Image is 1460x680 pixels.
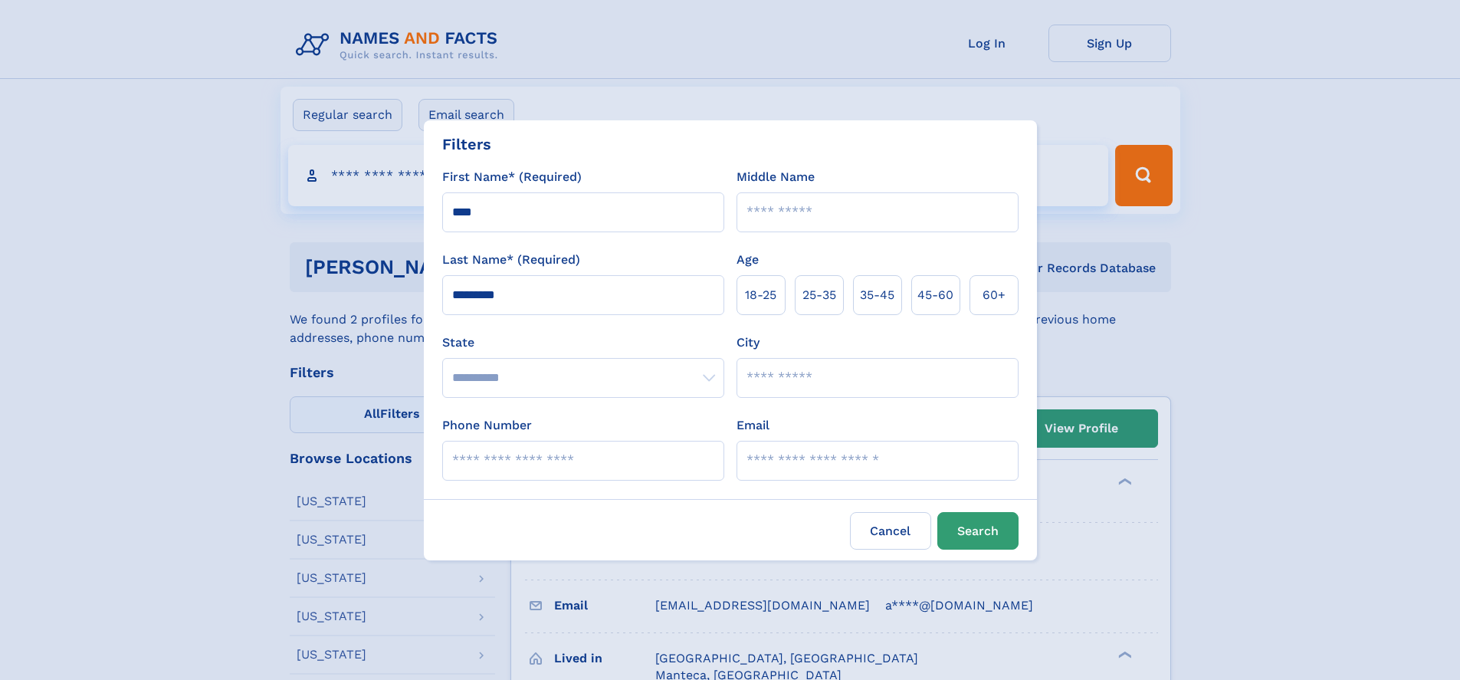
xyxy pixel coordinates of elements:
[442,416,532,435] label: Phone Number
[737,251,759,269] label: Age
[983,286,1006,304] span: 60+
[737,168,815,186] label: Middle Name
[850,512,931,550] label: Cancel
[442,333,724,352] label: State
[442,133,491,156] div: Filters
[442,168,582,186] label: First Name* (Required)
[745,286,776,304] span: 18‑25
[737,333,760,352] label: City
[802,286,836,304] span: 25‑35
[937,512,1019,550] button: Search
[737,416,769,435] label: Email
[860,286,894,304] span: 35‑45
[917,286,953,304] span: 45‑60
[442,251,580,269] label: Last Name* (Required)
